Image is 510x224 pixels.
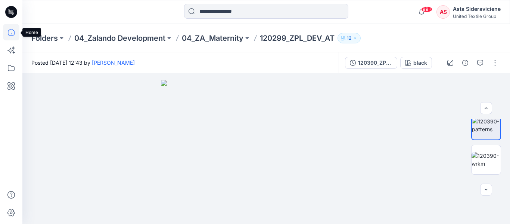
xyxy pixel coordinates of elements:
div: Asta Sideraviciene [453,4,501,13]
button: 12 [338,33,361,43]
div: black [413,59,427,67]
a: 04_ZA_Maternity [182,33,243,43]
a: Folders [31,33,58,43]
div: United Textile Group [453,13,501,19]
button: black [400,57,432,69]
p: 120299_ZPL_DEV_AT [260,33,335,43]
span: 99+ [421,6,432,12]
button: Details [459,57,471,69]
a: [PERSON_NAME] [92,59,135,66]
div: 120390_ZPL_DEV_AT [358,59,392,67]
img: 120390-wrkm [472,152,501,168]
button: 120390_ZPL_DEV_AT [345,57,397,69]
a: 04_Zalando Development [74,33,165,43]
img: 120390-patterns [472,117,500,133]
span: Posted [DATE] 12:43 by [31,59,135,67]
div: AS [436,5,450,19]
p: 12 [347,34,351,42]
